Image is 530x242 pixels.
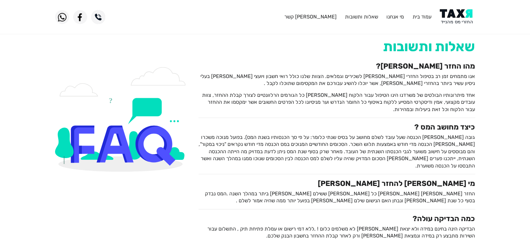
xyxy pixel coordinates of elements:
p: אנו מתמחים זמן רב בטיפול החזרי [PERSON_NAME] לשכירים וגמלאים. הצוות שלנו כולל רואי חשבון ויועצי [... [199,73,475,87]
h3: כיצד מחושב המס ? [199,123,475,131]
p: אחד מיתרונותיו הבולטים של משרדנו הינו הטיפול עבור הלקוח [PERSON_NAME] כל הגורמים הרלוונטיים לצורך... [199,92,475,113]
img: FAQ [55,67,188,172]
img: Logo [440,9,475,25]
a: מי אנחנו [386,14,404,20]
img: WhatsApp [55,10,69,24]
h3: מי [PERSON_NAME] להחזר [PERSON_NAME] [199,179,475,188]
h3: כמה הבדיקה עולה? [199,214,475,223]
p: החזר [PERSON_NAME] [PERSON_NAME] כל [PERSON_NAME] ששילם [PERSON_NAME] ביתר במהלך השנה .המס נבדק ב... [199,190,475,204]
a: שאלות ותשובות [345,14,378,20]
img: Phone [91,10,105,24]
img: Facebook [73,10,87,24]
h1: שאלות ותשובות [199,39,475,55]
a: עמוד בית [413,14,431,20]
p: גובה [PERSON_NAME] הכנסה שעל עובד לשלם מחושב על בסיס שנתי כלומר: על פי סך הכנסותיו בשנת המס). בפו... [199,134,475,169]
h3: מהו החזר [PERSON_NAME]? [199,62,475,70]
p: הבדיקה הינה בחינם במידה ולא יצאת [PERSON_NAME] לא משלמים כלום ! ,ללא דמי רישום או עמלת פתיחת תיק ... [199,225,475,240]
a: [PERSON_NAME] קשר [284,14,336,20]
